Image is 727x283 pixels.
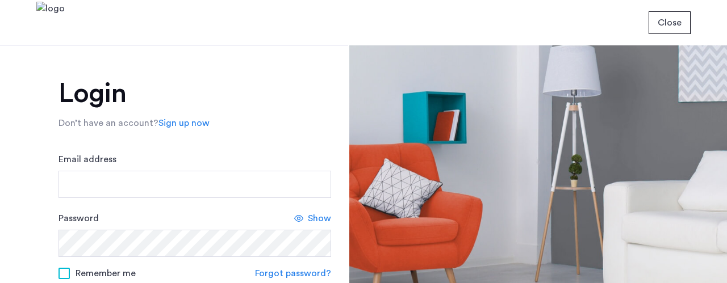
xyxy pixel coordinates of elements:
[308,212,331,225] span: Show
[59,119,158,128] span: Don’t have an account?
[59,153,116,166] label: Email address
[658,16,682,29] span: Close
[649,11,691,34] button: button
[36,2,65,44] img: logo
[255,267,331,280] a: Forgot password?
[59,80,331,107] h1: Login
[158,116,210,130] a: Sign up now
[76,267,136,280] span: Remember me
[59,212,99,225] label: Password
